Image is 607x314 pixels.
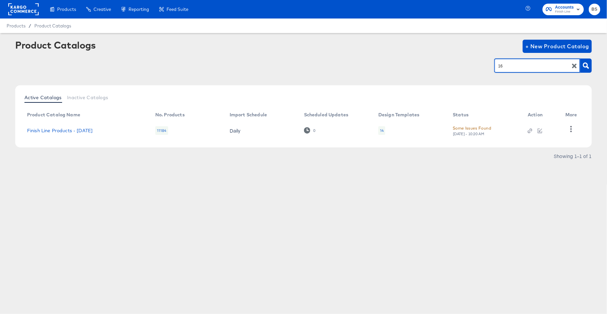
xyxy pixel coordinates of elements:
div: Import Schedule [230,112,267,117]
span: / [25,23,34,28]
div: Scheduled Updates [304,112,349,117]
span: Reporting [129,7,149,12]
button: Some Issues Found[DATE] - 10:20 AM [453,125,491,136]
span: BS [591,6,598,13]
span: Feed Suite [167,7,188,12]
span: Active Catalogs [24,95,62,100]
div: 0 [304,127,316,134]
span: Finish Line [555,9,574,15]
div: Product Catalog Name [27,112,80,117]
div: 0 [313,128,316,133]
div: Some Issues Found [453,125,491,132]
span: Inactive Catalogs [67,95,108,100]
div: Design Templates [378,112,419,117]
span: + New Product Catalog [525,42,589,51]
button: AccountsFinish Line [543,4,584,15]
button: BS [589,4,600,15]
span: Products [7,23,25,28]
span: Creative [94,7,111,12]
th: Action [522,110,560,120]
div: [DATE] - 10:20 AM [453,132,484,136]
th: More [560,110,585,120]
button: + New Product Catalog [523,40,592,53]
span: Accounts [555,4,574,11]
th: Status [447,110,522,120]
a: Finish Line Products - [DATE] [27,128,93,133]
div: 14 [380,128,384,133]
input: Search Product Catalogs [497,62,567,70]
span: Products [57,7,76,12]
div: No. Products [155,112,185,117]
div: Showing 1–1 of 1 [553,154,592,158]
a: Product Catalogs [34,23,71,28]
div: Product Catalogs [15,40,96,50]
div: 14 [378,126,385,135]
td: Daily [224,120,299,141]
div: 11184 [155,126,168,135]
